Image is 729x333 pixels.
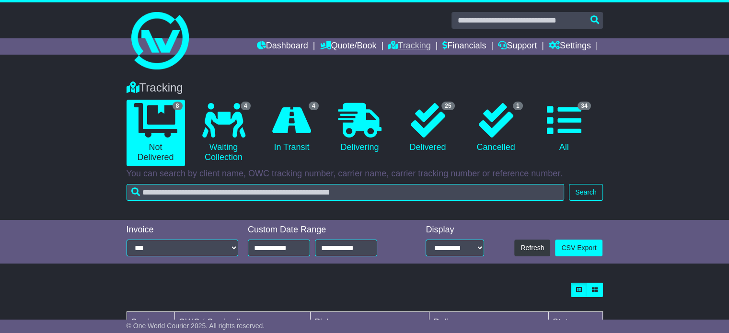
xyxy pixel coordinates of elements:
[241,102,251,110] span: 4
[248,225,400,235] div: Custom Date Range
[127,225,239,235] div: Invoice
[263,100,321,156] a: 4 In Transit
[569,184,602,201] button: Search
[555,240,602,256] a: CSV Export
[331,100,389,156] a: Delivering
[127,312,174,333] td: Carrier
[514,240,550,256] button: Refresh
[127,100,185,166] a: 8 Not Delivered
[127,322,265,330] span: © One World Courier 2025. All rights reserved.
[122,81,608,95] div: Tracking
[441,102,454,110] span: 25
[173,102,183,110] span: 8
[320,38,376,55] a: Quote/Book
[257,38,308,55] a: Dashboard
[426,225,484,235] div: Display
[127,169,603,179] p: You can search by client name, OWC tracking number, carrier name, carrier tracking number or refe...
[513,102,523,110] span: 1
[399,100,457,156] a: 25 Delivered
[442,38,486,55] a: Financials
[195,100,253,166] a: 4 Waiting Collection
[388,38,430,55] a: Tracking
[578,102,590,110] span: 34
[498,38,537,55] a: Support
[467,100,525,156] a: 1 Cancelled
[549,38,591,55] a: Settings
[548,312,602,333] td: Status
[535,100,593,156] a: 34 All
[309,102,319,110] span: 4
[174,312,311,333] td: OWC / Carrier #
[311,312,429,333] td: Pickup
[429,312,548,333] td: Delivery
